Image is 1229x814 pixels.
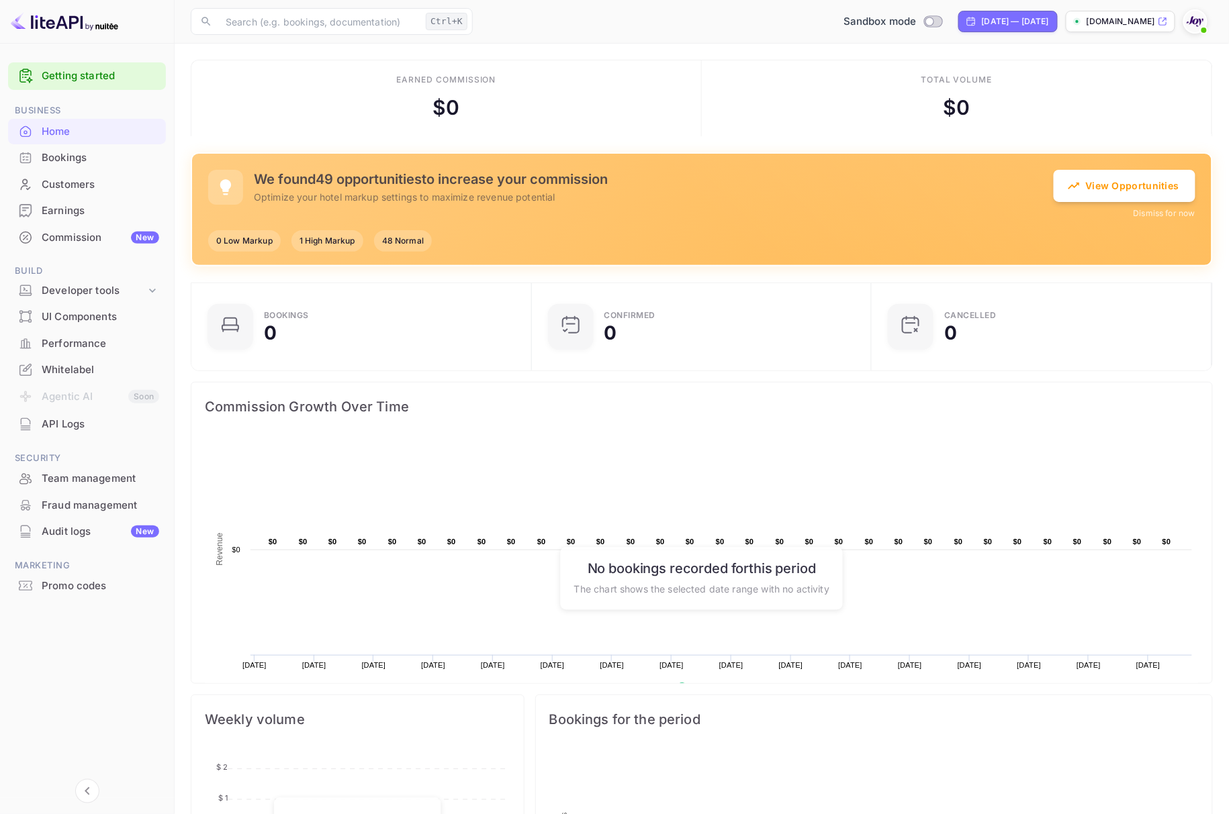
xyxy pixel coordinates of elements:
[898,661,922,669] text: [DATE]
[567,538,576,546] text: $0
[218,8,420,35] input: Search (e.g. bookings, documentation)
[328,538,337,546] text: $0
[42,68,159,84] a: Getting started
[218,793,228,803] tspan: $ 1
[131,232,159,244] div: New
[745,538,754,546] text: $0
[954,538,963,546] text: $0
[242,661,267,669] text: [DATE]
[8,519,166,545] div: Audit logsNew
[396,74,496,86] div: Earned commission
[8,279,166,303] div: Developer tools
[1073,538,1082,546] text: $0
[1134,207,1195,219] button: Dismiss for now
[8,558,166,573] span: Marketing
[421,661,445,669] text: [DATE]
[8,357,166,382] a: Whitelabel
[659,661,684,669] text: [DATE]
[131,525,159,538] div: New
[8,466,166,491] a: Team management
[264,311,309,319] div: Bookings
[8,172,166,197] a: Customers
[838,661,862,669] text: [DATE]
[8,573,166,598] a: Promo codes
[215,533,224,566] text: Revenue
[574,561,829,577] h6: No bookings recorded for this period
[958,661,982,669] text: [DATE]
[374,235,432,247] span: 48 Normal
[541,661,565,669] text: [DATE]
[895,538,903,546] text: $0
[42,230,159,246] div: Commission
[1087,15,1155,28] p: [DOMAIN_NAME]
[1054,170,1195,202] button: View Opportunities
[716,538,725,546] text: $0
[656,538,665,546] text: $0
[42,336,159,352] div: Performance
[1103,538,1112,546] text: $0
[8,451,166,466] span: Security
[216,762,228,772] tspan: $ 2
[426,13,467,30] div: Ctrl+K
[42,417,159,432] div: API Logs
[1133,538,1142,546] text: $0
[1044,538,1052,546] text: $0
[358,538,367,546] text: $0
[600,661,625,669] text: [DATE]
[1013,538,1022,546] text: $0
[8,493,166,519] div: Fraud management
[924,538,933,546] text: $0
[254,171,1054,187] h5: We found 49 opportunities to increase your commission
[299,538,308,546] text: $0
[447,538,456,546] text: $0
[943,93,970,123] div: $ 0
[921,74,993,86] div: Total volume
[205,396,1199,417] span: Commission Growth Over Time
[8,145,166,170] a: Bookings
[42,524,159,540] div: Audit logs
[691,682,725,692] text: Revenue
[8,119,166,145] div: Home
[8,466,166,492] div: Team management
[8,198,166,223] a: Earnings
[75,779,99,803] button: Collapse navigation
[838,14,948,30] div: Switch to Production mode
[1077,661,1101,669] text: [DATE]
[208,235,281,247] span: 0 Low Markup
[388,538,397,546] text: $0
[8,225,166,251] div: CommissionNew
[982,15,1049,28] div: [DATE] — [DATE]
[264,323,277,342] div: 0
[604,311,656,319] div: Confirmed
[1136,661,1160,669] text: [DATE]
[1017,661,1042,669] text: [DATE]
[481,661,505,669] text: [DATE]
[42,362,159,378] div: Whitelabel
[8,493,166,517] a: Fraud management
[232,546,240,554] text: $0
[627,538,635,546] text: $0
[362,661,386,669] text: [DATE]
[8,357,166,383] div: Whitelabel
[254,190,1054,204] p: Optimize your hotel markup settings to maximize revenue potential
[865,538,874,546] text: $0
[944,323,957,342] div: 0
[1163,538,1171,546] text: $0
[719,661,743,669] text: [DATE]
[42,471,159,487] div: Team management
[549,709,1199,730] span: Bookings for the period
[11,11,118,32] img: LiteAPI logo
[507,538,516,546] text: $0
[8,331,166,357] div: Performance
[42,283,146,299] div: Developer tools
[8,573,166,599] div: Promo codes
[8,172,166,198] div: Customers
[8,411,166,438] div: API Logs
[944,311,997,319] div: CANCELLED
[8,225,166,250] a: CommissionNew
[42,498,159,513] div: Fraud management
[8,304,166,329] a: UI Components
[8,304,166,330] div: UI Components
[42,578,159,594] div: Promo codes
[8,264,166,278] span: Build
